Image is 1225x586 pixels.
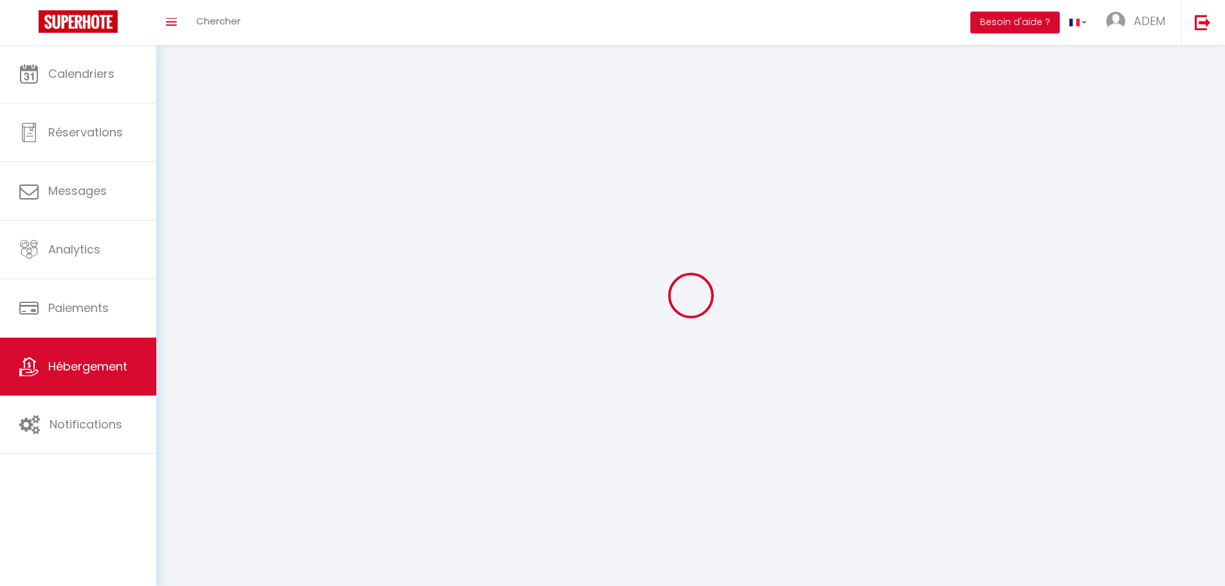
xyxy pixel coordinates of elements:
[50,416,122,432] span: Notifications
[196,14,240,28] span: Chercher
[10,5,49,44] button: Ouvrir le widget de chat LiveChat
[48,183,107,199] span: Messages
[48,358,127,374] span: Hébergement
[970,12,1060,33] button: Besoin d'aide ?
[1106,12,1125,31] img: ...
[1134,13,1165,29] span: ADEM
[1195,14,1211,30] img: logout
[48,300,109,316] span: Paiements
[39,10,118,33] img: Super Booking
[48,66,114,82] span: Calendriers
[48,241,100,257] span: Analytics
[48,124,123,140] span: Réservations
